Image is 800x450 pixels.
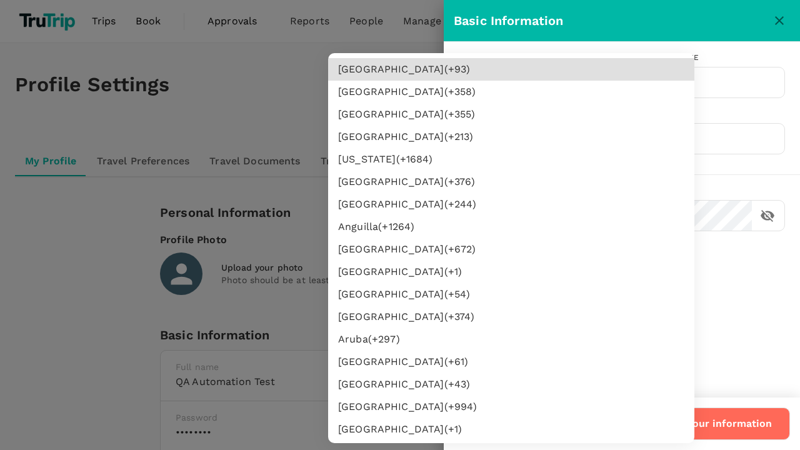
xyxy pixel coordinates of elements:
li: [GEOGRAPHIC_DATA] (+ 213 ) [328,126,694,148]
li: [GEOGRAPHIC_DATA] (+ 1 ) [328,261,694,283]
li: [GEOGRAPHIC_DATA] (+ 355 ) [328,103,694,126]
li: [GEOGRAPHIC_DATA] (+ 672 ) [328,238,694,261]
li: [GEOGRAPHIC_DATA] (+ 93 ) [328,58,694,81]
li: [GEOGRAPHIC_DATA] (+ 61 ) [328,351,694,373]
li: [GEOGRAPHIC_DATA] (+ 374 ) [328,306,694,328]
li: [GEOGRAPHIC_DATA] (+ 244 ) [328,193,694,216]
li: [GEOGRAPHIC_DATA] (+ 54 ) [328,283,694,306]
li: [GEOGRAPHIC_DATA] (+ 358 ) [328,81,694,103]
li: Anguilla (+ 1264 ) [328,216,694,238]
li: [US_STATE] (+ 1684 ) [328,148,694,171]
li: [GEOGRAPHIC_DATA] (+ 43 ) [328,373,694,396]
li: [GEOGRAPHIC_DATA] (+ 376 ) [328,171,694,193]
li: [GEOGRAPHIC_DATA] (+ 994 ) [328,396,694,418]
li: [GEOGRAPHIC_DATA] (+ 1 ) [328,418,694,441]
li: Aruba (+ 297 ) [328,328,694,351]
